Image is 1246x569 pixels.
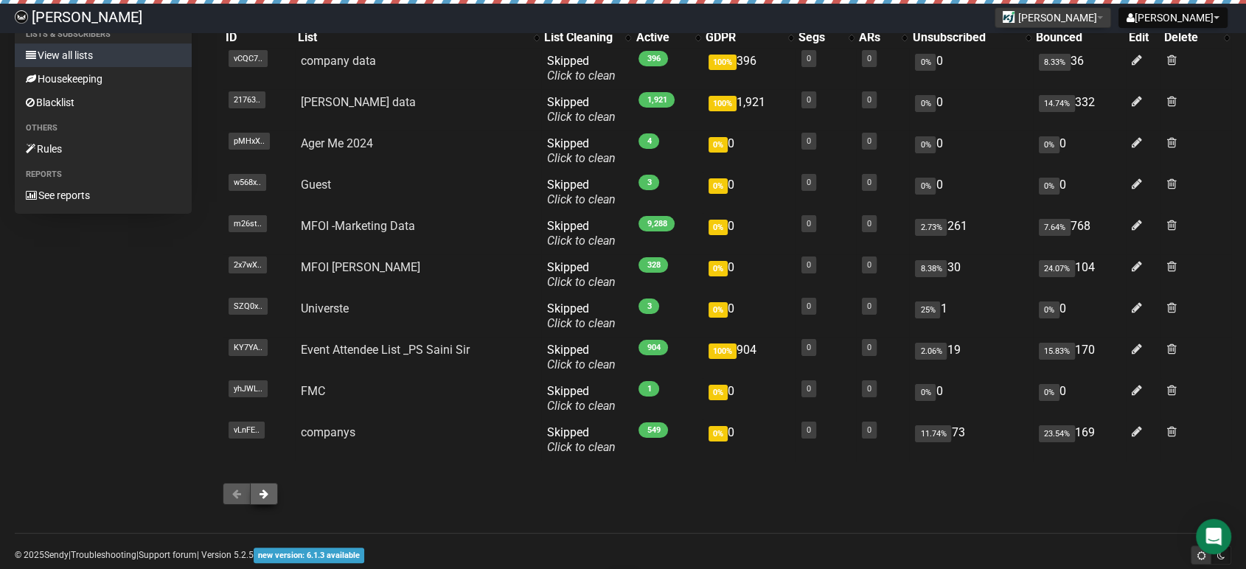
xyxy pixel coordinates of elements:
[301,219,415,233] a: MFOI -Marketing Data
[703,130,796,172] td: 0
[1036,30,1122,45] div: Bounced
[1033,378,1125,419] td: 0
[1039,54,1071,71] span: 8.33%
[709,343,737,359] span: 100%
[547,399,616,413] a: Click to clean
[547,69,616,83] a: Click to clean
[807,425,811,435] a: 0
[1039,136,1059,153] span: 0%
[706,30,782,45] div: GDPR
[915,343,947,360] span: 2.06%
[709,220,728,235] span: 0%
[15,91,192,114] a: Blacklist
[301,301,349,315] a: Universte
[547,151,616,165] a: Click to clean
[709,178,728,194] span: 0%
[915,136,936,153] span: 0%
[44,550,69,560] a: Sendy
[867,95,871,105] a: 0
[547,178,616,206] span: Skipped
[544,30,618,45] div: List Cleaning
[229,422,265,439] span: vLnFE..
[709,385,728,400] span: 0%
[709,261,728,276] span: 0%
[15,166,192,184] li: Reports
[547,316,616,330] a: Click to clean
[709,302,728,318] span: 0%
[15,184,192,207] a: See reports
[15,26,192,43] li: Lists & subscribers
[703,337,796,378] td: 904
[301,54,376,68] a: company data
[1033,89,1125,130] td: 332
[709,55,737,70] span: 100%
[867,425,871,435] a: 0
[915,301,940,318] span: 25%
[547,110,616,124] a: Click to clean
[229,215,267,232] span: m26st..
[1033,254,1125,296] td: 104
[912,30,1018,45] div: Unsubscribed
[638,51,668,66] span: 396
[909,337,1033,378] td: 19
[301,136,373,150] a: Ager Me 2024
[703,213,796,254] td: 0
[1039,384,1059,401] span: 0%
[301,384,325,398] a: FMC
[638,175,659,190] span: 3
[703,27,796,48] th: GDPR: No sort applied, activate to apply an ascending sort
[867,301,871,311] a: 0
[798,30,841,45] div: Segs
[1039,260,1075,277] span: 24.07%
[638,92,675,108] span: 1,921
[229,298,268,315] span: SZQ0x..
[638,422,668,438] span: 549
[909,213,1033,254] td: 261
[71,550,136,560] a: Troubleshooting
[1033,296,1125,337] td: 0
[636,30,687,45] div: Active
[915,178,936,195] span: 0%
[909,419,1033,461] td: 73
[915,95,936,112] span: 0%
[15,137,192,161] a: Rules
[1033,27,1125,48] th: Bounced: No sort applied, sorting is disabled
[638,381,659,397] span: 1
[1033,213,1125,254] td: 768
[909,130,1033,172] td: 0
[915,54,936,71] span: 0%
[254,548,364,563] span: new version: 6.1.3 available
[859,30,894,45] div: ARs
[295,27,541,48] th: List: No sort applied, activate to apply an ascending sort
[547,343,616,371] span: Skipped
[1033,337,1125,378] td: 170
[1033,48,1125,89] td: 36
[229,256,267,273] span: 2x7wX..
[909,254,1033,296] td: 30
[547,136,616,165] span: Skipped
[301,260,420,274] a: MFOI [PERSON_NAME]
[15,10,28,24] img: 85abc336cbf1b92c47982aa98dcf2fa9
[1039,343,1075,360] span: 15.83%
[709,96,737,111] span: 100%
[1163,30,1217,45] div: Delete
[796,27,856,48] th: Segs: No sort applied, activate to apply an ascending sort
[867,260,871,270] a: 0
[547,219,616,248] span: Skipped
[909,172,1033,213] td: 0
[1039,425,1075,442] span: 23.54%
[229,380,268,397] span: yhJWL..
[547,95,616,124] span: Skipped
[807,95,811,105] a: 0
[547,54,616,83] span: Skipped
[709,426,728,441] span: 0%
[807,178,811,187] a: 0
[1039,219,1071,236] span: 7.64%
[909,378,1033,419] td: 0
[638,216,675,231] span: 9,288
[703,48,796,89] td: 396
[229,133,270,150] span: pMHxX..
[547,440,616,454] a: Click to clean
[807,384,811,394] a: 0
[867,384,871,394] a: 0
